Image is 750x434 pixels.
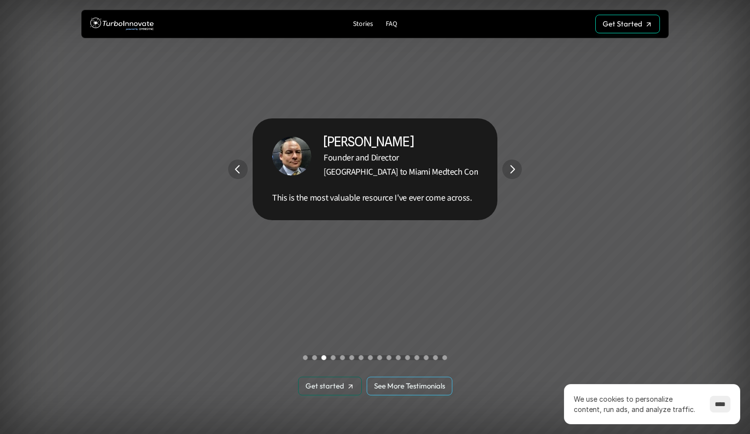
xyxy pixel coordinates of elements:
[382,18,401,31] a: FAQ
[603,20,642,28] p: Get Started
[386,20,397,28] p: FAQ
[349,18,377,31] a: Stories
[90,15,154,33] img: TurboInnovate Logo
[353,20,373,28] p: Stories
[574,394,700,414] p: We use cookies to personalize content, run ads, and analyze traffic.
[595,15,660,33] a: Get Started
